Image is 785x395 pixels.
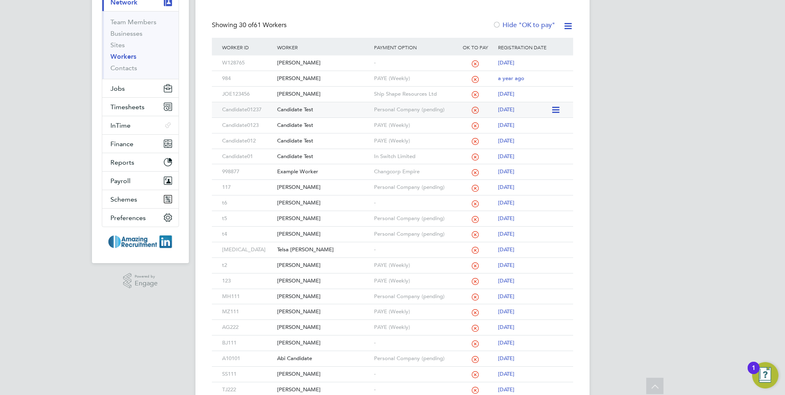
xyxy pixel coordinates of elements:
[275,242,372,257] div: Telsa [PERSON_NAME]
[110,64,137,72] a: Contacts
[110,41,125,49] a: Sites
[239,21,287,29] span: 61 Workers
[275,180,372,195] div: [PERSON_NAME]
[220,211,275,226] div: t5
[372,227,455,242] div: Personal Company (pending)
[498,262,514,269] span: [DATE]
[275,118,372,133] div: Candidate Test
[498,75,524,82] span: a year ago
[220,195,275,211] div: t6
[220,133,275,149] div: Candidate012
[135,280,158,287] span: Engage
[498,386,514,393] span: [DATE]
[275,211,372,226] div: [PERSON_NAME]
[102,235,179,248] a: Go to home page
[220,335,275,351] div: BJ111
[135,273,158,280] span: Powered by
[498,59,514,66] span: [DATE]
[220,335,565,342] a: BJ111[PERSON_NAME]-[DATE]
[498,308,514,315] span: [DATE]
[220,319,565,326] a: AG222[PERSON_NAME]PAYE (Weekly)[DATE]
[220,71,275,86] div: 984
[220,164,275,179] div: 998877
[372,87,455,102] div: Ship Shape Resources Ltd
[275,195,372,211] div: [PERSON_NAME]
[275,351,372,366] div: Abi Candidate
[220,289,565,296] a: MH111[PERSON_NAME]Personal Company (pending)[DATE]
[108,235,173,248] img: amazing-logo-retina.png
[372,195,455,211] div: -
[752,368,755,379] div: 1
[220,102,551,109] a: Candidate01237Candidate TestPersonal Company (pending)[DATE]
[220,382,565,389] a: TJ222[PERSON_NAME]-[DATE]
[372,164,455,179] div: Changcorp Empire
[239,21,254,29] span: 30 of
[220,55,275,71] div: W128765
[102,135,179,153] button: Finance
[498,215,514,222] span: [DATE]
[110,195,137,203] span: Schemes
[454,38,496,57] div: OK to pay
[493,21,555,29] label: Hide "OK to pay"
[275,273,372,289] div: [PERSON_NAME]
[372,211,455,226] div: Personal Company (pending)
[498,184,514,191] span: [DATE]
[220,289,275,304] div: MH111
[110,53,136,60] a: Workers
[220,366,565,373] a: SS111[PERSON_NAME]-[DATE]
[220,102,275,117] div: Candidate01237
[220,242,275,257] div: [MEDICAL_DATA]
[498,293,514,300] span: [DATE]
[102,98,179,116] button: Timesheets
[275,258,372,273] div: [PERSON_NAME]
[220,133,565,140] a: Candidate012Candidate TestPAYE (Weekly)[DATE]
[275,304,372,319] div: [PERSON_NAME]
[220,118,275,133] div: Candidate0123
[372,102,455,117] div: Personal Company (pending)
[220,304,275,319] div: MZ111
[275,102,372,117] div: Candidate Test
[220,149,565,156] a: Candidate01Candidate TestIn Switch Limited[DATE]
[220,273,565,280] a: 123[PERSON_NAME]PAYE (Weekly)[DATE]
[372,55,455,71] div: -
[220,55,565,62] a: W128765[PERSON_NAME]-[DATE]
[220,38,275,57] div: Worker ID
[220,179,565,186] a: 117[PERSON_NAME]Personal Company (pending)[DATE]
[498,106,514,113] span: [DATE]
[498,370,514,377] span: [DATE]
[220,117,565,124] a: Candidate0123Candidate TestPAYE (Weekly)[DATE]
[110,18,156,26] a: Team Members
[372,320,455,335] div: PAYE (Weekly)
[220,257,565,264] a: t2[PERSON_NAME]PAYE (Weekly)[DATE]
[102,79,179,97] button: Jobs
[102,172,179,190] button: Payroll
[498,153,514,160] span: [DATE]
[123,273,158,289] a: Powered byEngage
[220,273,275,289] div: 123
[102,153,179,171] button: Reports
[220,304,565,311] a: MZ111[PERSON_NAME]PAYE (Weekly)[DATE]
[498,230,514,237] span: [DATE]
[220,87,275,102] div: JOE123456
[498,339,514,346] span: [DATE]
[372,367,455,382] div: -
[498,168,514,175] span: [DATE]
[275,335,372,351] div: [PERSON_NAME]
[275,71,372,86] div: [PERSON_NAME]
[220,195,565,202] a: t6[PERSON_NAME]-[DATE]
[372,242,455,257] div: -
[102,190,179,208] button: Schemes
[220,211,565,218] a: t5[PERSON_NAME]Personal Company (pending)[DATE]
[275,133,372,149] div: Candidate Test
[110,30,142,37] a: Businesses
[110,103,145,111] span: Timesheets
[498,122,514,129] span: [DATE]
[220,226,565,233] a: t4[PERSON_NAME]Personal Company (pending)[DATE]
[372,258,455,273] div: PAYE (Weekly)
[220,149,275,164] div: Candidate01
[498,324,514,331] span: [DATE]
[220,242,565,249] a: [MEDICAL_DATA]Telsa [PERSON_NAME]-[DATE]
[220,367,275,382] div: SS111
[212,21,288,30] div: Showing
[275,38,372,57] div: Worker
